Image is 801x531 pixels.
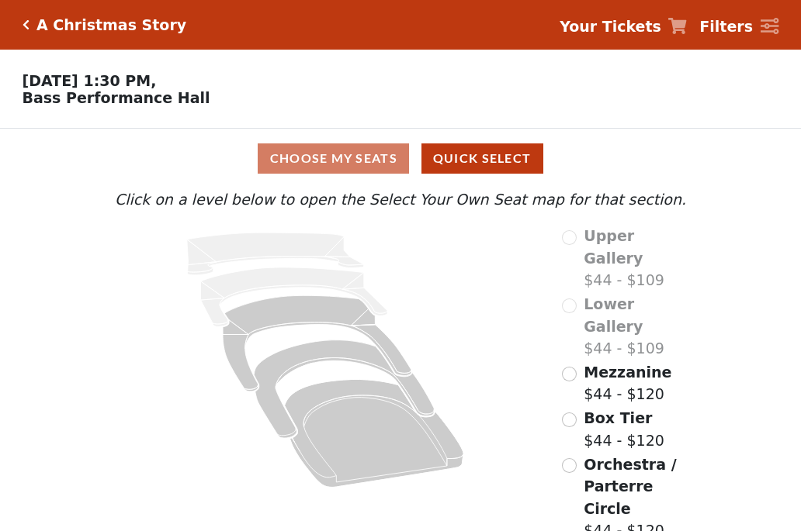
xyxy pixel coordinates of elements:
span: Lower Gallery [584,295,643,335]
a: Click here to go back to filters [23,19,29,30]
button: Quick Select [421,143,543,174]
path: Upper Gallery - Seats Available: 0 [187,233,364,275]
label: $44 - $120 [584,361,671,405]
label: $44 - $109 [584,225,690,291]
a: Your Tickets [560,16,687,38]
h5: A Christmas Story [36,16,186,34]
p: Click on a level below to open the Select Your Own Seat map for that section. [111,188,690,211]
span: Mezzanine [584,364,671,381]
span: Box Tier [584,409,652,426]
path: Lower Gallery - Seats Available: 0 [201,267,388,326]
a: Filters [699,16,778,38]
span: Orchestra / Parterre Circle [584,456,676,517]
label: $44 - $120 [584,407,664,451]
label: $44 - $109 [584,293,690,360]
path: Orchestra / Parterre Circle - Seats Available: 165 [285,380,464,488]
span: Upper Gallery [584,227,643,267]
strong: Filters [699,18,753,35]
strong: Your Tickets [560,18,661,35]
